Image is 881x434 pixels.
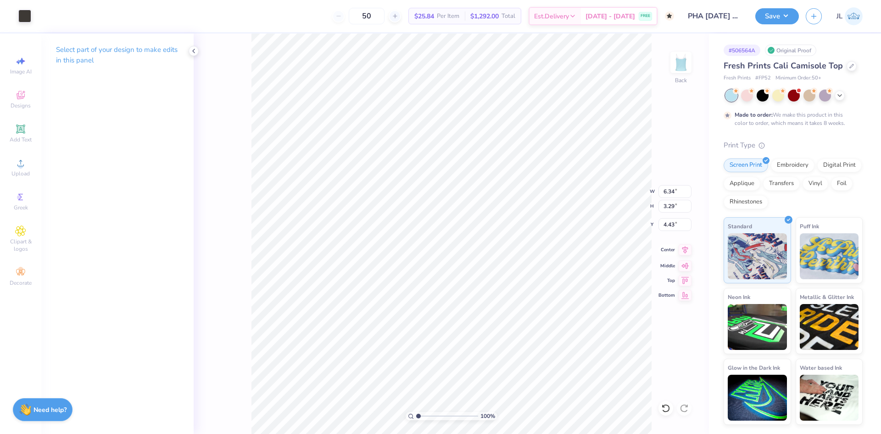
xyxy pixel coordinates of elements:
img: Back [672,53,690,72]
div: Applique [724,177,760,191]
img: Neon Ink [728,304,787,350]
a: JL [836,7,863,25]
div: Digital Print [817,158,862,172]
span: Fresh Prints [724,74,751,82]
span: Per Item [437,11,459,21]
div: Print Type [724,140,863,151]
span: [DATE] - [DATE] [585,11,635,21]
span: Puff Ink [800,221,819,231]
span: Decorate [10,279,32,287]
div: We make this product in this color to order, which means it takes 8 weeks. [735,111,848,127]
strong: Made to order: [735,111,773,118]
div: Foil [831,177,853,191]
img: Standard [728,233,787,279]
span: Fresh Prints Cali Camisole Top [724,60,843,71]
span: Designs [11,102,31,109]
img: Jairo Laqui [845,7,863,25]
span: Image AI [10,68,32,75]
input: – – [349,8,385,24]
span: Clipart & logos [5,238,37,253]
div: Rhinestones [724,195,768,209]
span: 100 % [480,412,495,420]
img: Glow in the Dark Ink [728,375,787,421]
span: $25.84 [414,11,434,21]
div: Vinyl [803,177,828,191]
span: Standard [728,221,752,231]
div: Embroidery [771,158,814,172]
span: Bottom [658,292,675,299]
div: Screen Print [724,158,768,172]
div: Original Proof [765,45,816,56]
div: Transfers [763,177,800,191]
span: Minimum Order: 50 + [775,74,821,82]
img: Metallic & Glitter Ink [800,304,859,350]
span: Neon Ink [728,292,750,302]
p: Select part of your design to make edits in this panel [56,45,179,66]
span: Water based Ink [800,363,842,372]
strong: Need help? [33,406,67,414]
span: Metallic & Glitter Ink [800,292,854,302]
span: Glow in the Dark Ink [728,363,780,372]
span: Total [502,11,515,21]
span: $1,292.00 [470,11,499,21]
span: Middle [658,263,675,269]
span: FREE [641,13,650,19]
button: Save [755,8,799,24]
input: Untitled Design [681,7,748,25]
span: Center [658,247,675,253]
img: Water based Ink [800,375,859,421]
span: Top [658,277,675,284]
div: Back [675,76,687,85]
span: Greek [14,204,28,211]
span: # FP52 [755,74,771,82]
span: JL [836,11,842,22]
div: # 506564A [724,45,760,56]
span: Est. Delivery [534,11,569,21]
span: Upload [11,170,30,177]
span: Add Text [10,136,32,143]
img: Puff Ink [800,233,859,279]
